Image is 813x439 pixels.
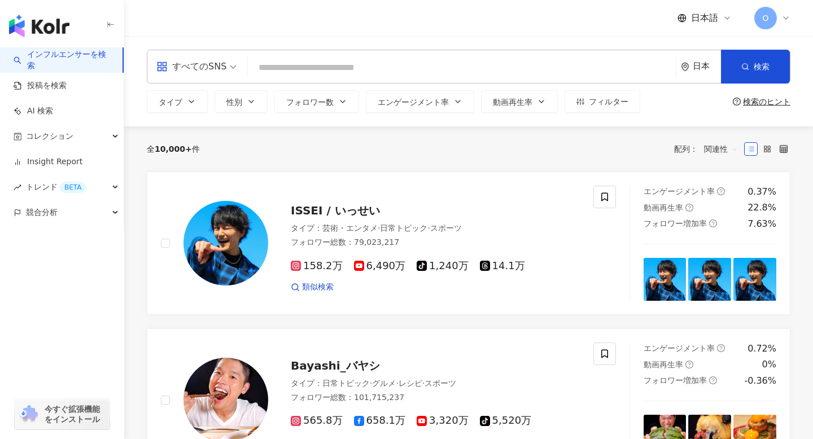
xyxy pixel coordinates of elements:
[291,260,343,272] span: 158.2万
[14,106,53,117] a: AI 検索
[14,49,113,71] a: searchインフルエンサーを検索
[354,260,406,272] span: 6,490万
[644,187,715,196] span: エンゲージメント率
[14,80,67,91] a: 投稿を検索
[748,343,776,355] div: 0.72%
[762,12,768,24] span: O
[156,58,226,76] div: すべてのSNS
[644,258,687,301] img: post-image
[159,98,182,107] span: タイプ
[26,174,86,200] span: トレンド
[322,379,370,388] span: 日常トピック
[754,62,770,71] span: 検索
[688,258,731,301] img: post-image
[26,200,58,225] span: 競合分析
[430,223,462,232] span: スポーツ
[291,378,580,389] div: タイプ ：
[155,144,192,153] span: 10,000+
[744,375,776,387] div: -0.36%
[302,282,334,293] span: 類似検索
[644,219,707,228] span: フォロワー増加率
[291,282,334,293] a: 類似検索
[322,223,378,232] span: 芸術・エンタメ
[743,97,790,106] div: 検索のヒント
[748,218,776,230] div: 7.63%
[147,90,208,113] button: タイプ
[704,140,738,158] span: 関連性
[493,98,532,107] span: 動画再生率
[14,156,82,168] a: Insight Report
[226,98,242,107] span: 性別
[481,90,558,113] button: 動画再生率
[354,415,406,427] span: 658.1万
[378,98,449,107] span: エンゲージメント率
[644,203,683,212] span: 動画再生率
[685,361,693,368] span: question-circle
[691,12,718,24] span: 日本語
[674,140,744,158] div: 配列：
[733,258,776,301] img: post-image
[417,260,469,272] span: 1,240万
[60,182,86,193] div: BETA
[45,404,106,424] span: 今すぐ拡張機能をインストール
[380,223,427,232] span: 日常トピック
[480,415,532,427] span: 5,520万
[14,183,21,191] span: rise
[685,204,693,212] span: question-circle
[291,204,380,217] span: ISSEI / いっせい
[183,201,268,286] img: KOL Avatar
[215,90,268,113] button: 性別
[291,237,580,248] div: フォロワー総数 ： 79,023,217
[480,260,525,272] span: 14.1万
[291,359,380,372] span: Bayashi_バヤシ
[399,379,422,388] span: レシピ
[427,223,430,232] span: ·
[644,376,707,385] span: フォロワー増加率
[147,144,200,153] div: 全 件
[417,415,469,427] span: 3,320万
[378,223,380,232] span: ·
[156,61,168,72] span: appstore
[748,201,776,214] div: 22.8%
[681,63,689,71] span: environment
[291,223,580,234] div: タイプ ：
[396,379,398,388] span: ·
[274,90,359,113] button: フォロワー数
[748,186,776,198] div: 0.37%
[372,379,396,388] span: グルメ
[717,187,725,195] span: question-circle
[18,405,40,423] img: chrome extension
[709,219,717,227] span: question-circle
[370,379,372,388] span: ·
[693,62,721,71] div: 日本
[709,376,717,384] span: question-circle
[286,98,334,107] span: フォロワー数
[9,15,69,37] img: logo
[717,344,725,352] span: question-circle
[291,415,343,427] span: 565.8万
[15,399,110,429] a: chrome extension今すぐ拡張機能をインストール
[644,344,715,353] span: エンゲージメント率
[565,90,640,113] button: フィルター
[762,358,776,371] div: 0%
[425,379,456,388] span: スポーツ
[589,97,628,106] span: フィルター
[644,360,683,369] span: 動画再生率
[721,50,790,84] button: 検索
[733,98,741,106] span: question-circle
[291,392,580,403] div: フォロワー総数 ： 101,715,237
[422,379,425,388] span: ·
[26,124,73,149] span: コレクション
[147,172,790,315] a: KOL AvatarISSEI / いっせいタイプ：芸術・エンタメ·日常トピック·スポーツフォロワー総数：79,023,217158.2万6,490万1,240万14.1万類似検索エンゲージメン...
[366,90,474,113] button: エンゲージメント率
